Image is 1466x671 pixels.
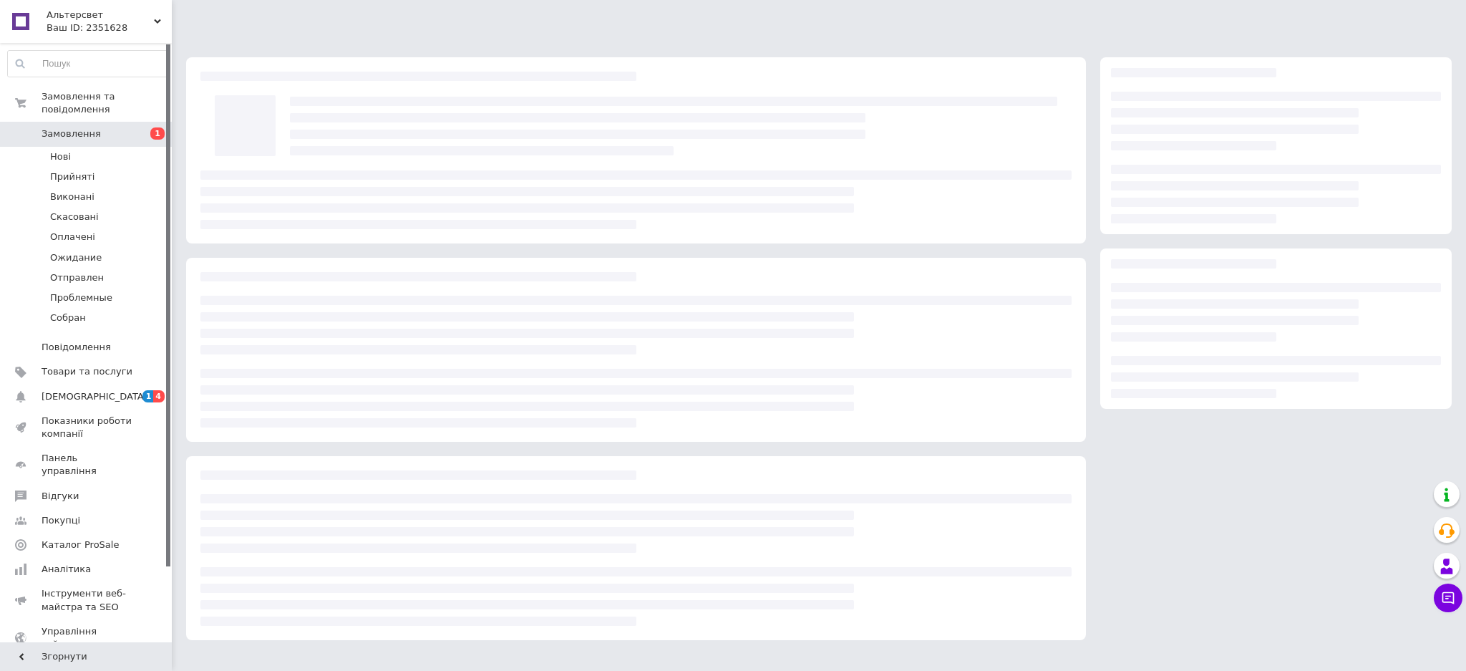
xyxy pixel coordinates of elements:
[42,514,80,527] span: Покупці
[50,211,99,223] span: Скасовані
[50,271,104,284] span: Отправлен
[50,150,71,163] span: Нові
[42,365,132,378] span: Товари та послуги
[50,190,94,203] span: Виконані
[47,9,154,21] span: Альтерсвет
[50,251,102,264] span: Ожидание
[42,587,132,613] span: Інструменти веб-майстра та SEO
[42,452,132,478] span: Панель управління
[47,21,172,34] div: Ваш ID: 2351628
[42,415,132,440] span: Показники роботи компанії
[142,390,154,402] span: 1
[50,291,112,304] span: Проблемные
[42,625,132,651] span: Управління сайтом
[42,539,119,551] span: Каталог ProSale
[42,127,101,140] span: Замовлення
[42,90,172,116] span: Замовлення та повідомлення
[150,127,165,140] span: 1
[42,341,111,354] span: Повідомлення
[1434,584,1462,612] button: Чат з покупцем
[8,51,168,77] input: Пошук
[42,390,147,403] span: [DEMOGRAPHIC_DATA]
[153,390,165,402] span: 4
[42,563,91,576] span: Аналітика
[42,490,79,503] span: Відгуки
[50,312,86,324] span: Собран
[50,170,94,183] span: Прийняті
[50,231,95,243] span: Оплачені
